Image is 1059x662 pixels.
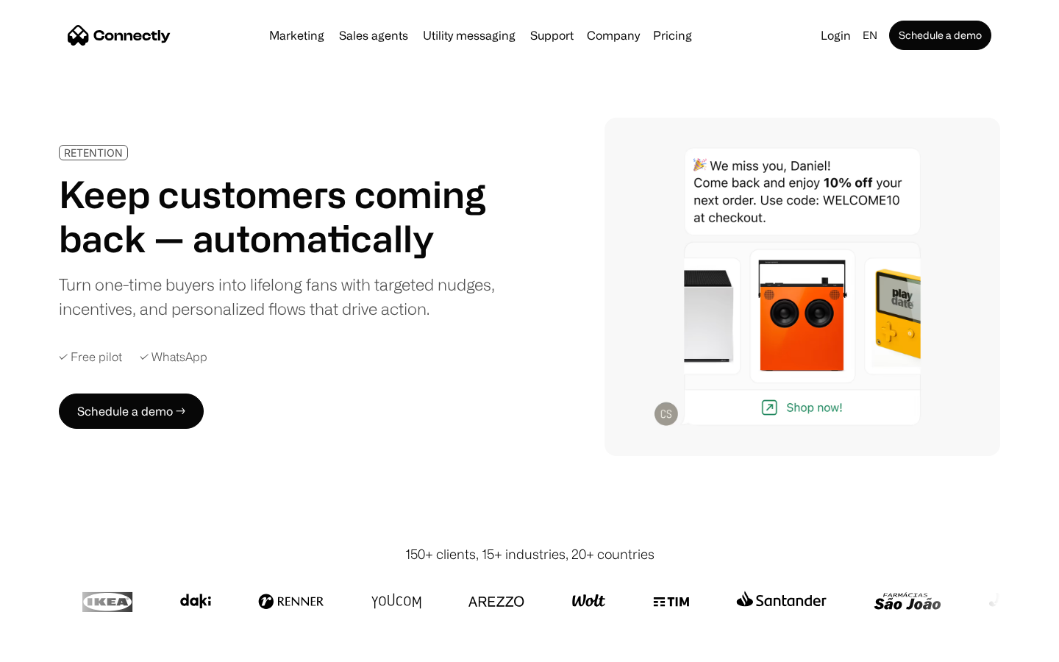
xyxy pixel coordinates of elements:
[29,636,88,657] ul: Language list
[333,29,414,41] a: Sales agents
[59,172,506,260] h1: Keep customers coming back — automatically
[863,25,877,46] div: en
[889,21,991,50] a: Schedule a demo
[59,350,122,364] div: ✓ Free pilot
[417,29,521,41] a: Utility messaging
[59,394,204,429] a: Schedule a demo →
[15,635,88,657] aside: Language selected: English
[647,29,698,41] a: Pricing
[59,272,506,321] div: Turn one-time buyers into lifelong fans with targeted nudges, incentives, and personalized flows ...
[524,29,580,41] a: Support
[587,25,640,46] div: Company
[140,350,207,364] div: ✓ WhatsApp
[263,29,330,41] a: Marketing
[405,544,655,564] div: 150+ clients, 15+ industries, 20+ countries
[64,147,123,158] div: RETENTION
[815,25,857,46] a: Login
